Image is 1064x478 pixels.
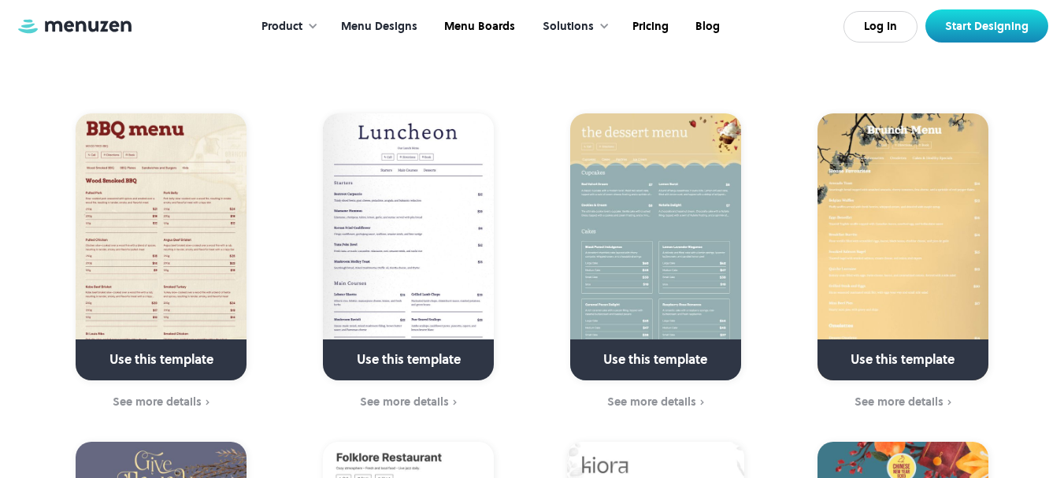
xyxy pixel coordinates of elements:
a: Use this template [323,113,494,380]
div: Solutions [543,18,594,35]
a: Use this template [817,113,988,380]
a: See more details [48,394,276,411]
a: See more details [542,394,769,411]
a: See more details [295,394,522,411]
a: Pricing [617,2,680,51]
a: Start Designing [925,9,1048,43]
div: See more details [360,395,449,408]
a: Use this template [570,113,741,380]
a: Menu Boards [429,2,527,51]
div: Solutions [527,2,617,51]
div: See more details [855,395,944,408]
a: Menu Designs [326,2,429,51]
a: Log In [843,11,918,43]
div: See more details [607,395,696,408]
a: Blog [680,2,732,51]
div: Product [261,18,302,35]
a: Use this template [76,113,247,380]
a: See more details [789,394,1017,411]
div: Product [246,2,326,51]
div: See more details [113,395,202,408]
